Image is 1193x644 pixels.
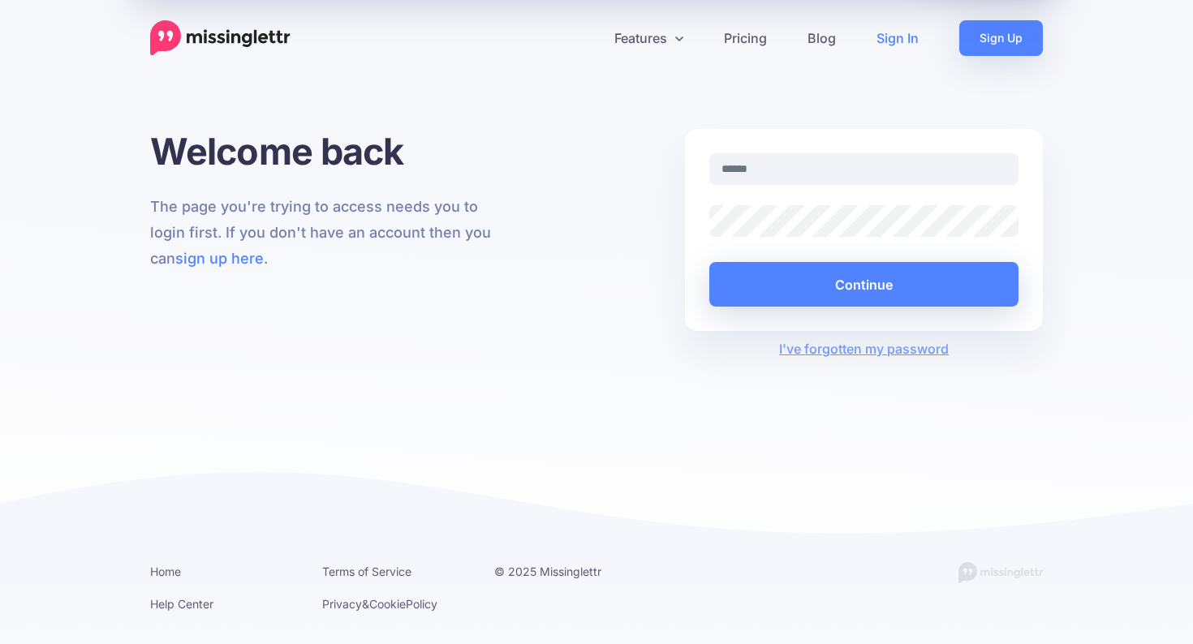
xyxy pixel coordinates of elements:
p: The page you're trying to access needs you to login first. If you don't have an account then you ... [150,194,508,272]
a: Features [594,20,704,56]
a: Privacy [322,597,362,611]
a: Terms of Service [322,565,411,578]
a: I've forgotten my password [779,341,949,357]
button: Continue [709,262,1019,307]
a: Sign In [856,20,939,56]
a: Pricing [704,20,787,56]
a: Blog [787,20,856,56]
a: Help Center [150,597,213,611]
a: Home [150,565,181,578]
li: & Policy [322,594,470,614]
a: sign up here [175,250,264,267]
h1: Welcome back [150,129,508,174]
a: Cookie [369,597,406,611]
a: Sign Up [959,20,1043,56]
li: © 2025 Missinglettr [494,561,642,582]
